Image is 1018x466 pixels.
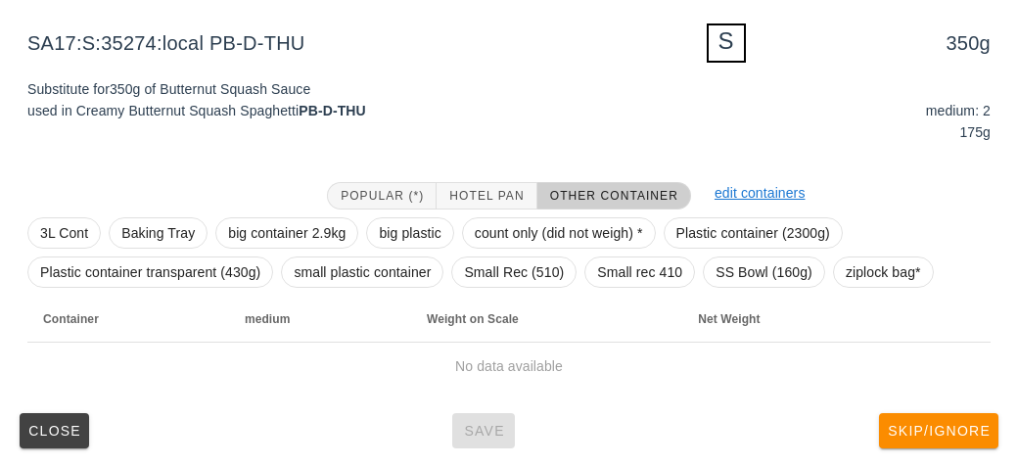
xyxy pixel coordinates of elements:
span: big plastic [379,218,440,248]
span: Net Weight [698,312,760,326]
span: 3L Cont [40,218,88,248]
span: Small Rec (510) [464,257,564,287]
span: Weight on Scale [427,312,519,326]
span: Other Container [549,189,678,203]
th: Net Weight: Not sorted. Activate to sort ascending. [682,296,896,343]
span: big container 2.9kg [228,218,346,248]
span: Container [43,312,99,326]
th: Weight on Scale: Not sorted. Activate to sort ascending. [411,296,682,343]
th: Not sorted. Activate to sort ascending. [897,296,991,343]
td: No data available [27,343,991,390]
button: Skip/Ignore [879,413,998,448]
span: Substitute for [27,81,110,97]
span: ziplock bag* [846,257,921,287]
button: Other Container [537,182,691,210]
span: Baking Tray [121,218,195,248]
span: small plastic container [294,257,431,287]
span: Close [27,423,81,439]
span: Popular (*) [340,189,424,203]
button: Close [20,413,89,448]
span: count only (did not weigh) * [475,218,643,248]
span: Skip/Ignore [887,423,991,439]
span: medium [245,312,291,326]
button: Popular (*) [327,182,437,210]
span: Hotel Pan [448,189,524,203]
th: medium: Not sorted. Activate to sort ascending. [229,296,411,343]
span: SS Bowl (160g) [716,257,812,287]
div: S [707,23,746,63]
span: Plastic container (2300g) [676,218,830,248]
div: SA17:S:35274:local PB-D-THU 350g [12,8,1006,78]
div: 350g of Butternut Squash Sauce used in Creamy Butternut Squash Spaghetti [16,67,509,163]
a: edit containers [715,185,806,201]
strong: PB-D-THU [299,103,365,118]
span: Plastic container transparent (430g) [40,257,260,287]
div: medium: 2 175g [756,96,995,147]
span: Small rec 410 [597,257,682,287]
th: Container: Not sorted. Activate to sort ascending. [27,296,229,343]
button: Hotel Pan [437,182,536,210]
